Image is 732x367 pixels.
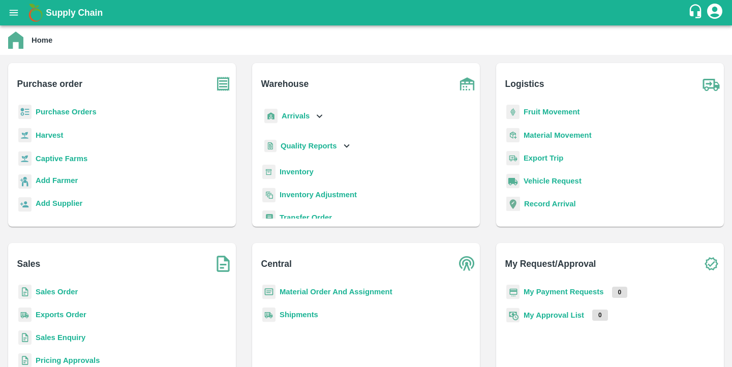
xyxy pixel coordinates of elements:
button: open drawer [2,1,25,24]
img: soSales [210,251,236,277]
img: approval [506,308,520,323]
b: Quality Reports [281,142,337,150]
b: Logistics [505,77,544,91]
a: Harvest [36,131,63,139]
a: Shipments [280,311,318,319]
a: Inventory Adjustment [280,191,357,199]
a: Exports Order [36,311,86,319]
img: check [698,251,724,277]
p: 0 [592,310,608,321]
a: Fruit Movement [524,108,580,116]
img: qualityReport [264,140,277,152]
div: account of current user [706,2,724,23]
img: whInventory [262,165,276,179]
b: Purchase order [17,77,82,91]
img: sales [18,330,32,345]
a: My Approval List [524,311,584,319]
img: reciept [18,105,32,119]
img: whTransfer [262,210,276,225]
img: material [506,128,520,143]
img: harvest [18,128,32,143]
a: Vehicle Request [524,177,582,185]
img: fruit [506,105,520,119]
p: 0 [612,287,628,298]
b: Warehouse [261,77,309,91]
img: shipments [18,308,32,322]
b: Sales [17,257,41,271]
a: My Payment Requests [524,288,604,296]
b: Add Farmer [36,176,78,185]
a: Sales Order [36,288,78,296]
img: inventory [262,188,276,202]
img: supplier [18,197,32,212]
img: vehicle [506,174,520,189]
a: Add Supplier [36,198,82,211]
img: central [454,251,480,277]
b: Arrivals [282,112,310,120]
img: shipments [262,308,276,322]
div: customer-support [688,4,706,22]
a: Supply Chain [46,6,688,20]
a: Sales Enquiry [36,333,85,342]
img: purchase [210,71,236,97]
img: centralMaterial [262,285,276,299]
a: Transfer Order [280,213,332,222]
a: Inventory [280,168,314,176]
a: Pricing Approvals [36,356,100,364]
a: Record Arrival [524,200,576,208]
a: Material Order And Assignment [280,288,392,296]
b: My Request/Approval [505,257,596,271]
div: Quality Reports [262,136,352,157]
b: Supply Chain [46,8,103,18]
img: truck [698,71,724,97]
a: Add Farmer [36,175,78,189]
b: Add Supplier [36,199,82,207]
img: home [8,32,23,49]
img: farmer [18,174,32,189]
img: logo [25,3,46,23]
img: whArrival [264,109,278,124]
img: sales [18,285,32,299]
img: payment [506,285,520,299]
img: warehouse [454,71,480,97]
img: delivery [506,151,520,166]
img: recordArrival [506,197,520,211]
a: Material Movement [524,131,592,139]
a: Purchase Orders [36,108,97,116]
img: harvest [18,151,32,166]
div: Arrivals [262,105,325,128]
a: Export Trip [524,154,563,162]
b: Central [261,257,292,271]
a: Captive Farms [36,155,87,163]
b: Home [32,36,52,44]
